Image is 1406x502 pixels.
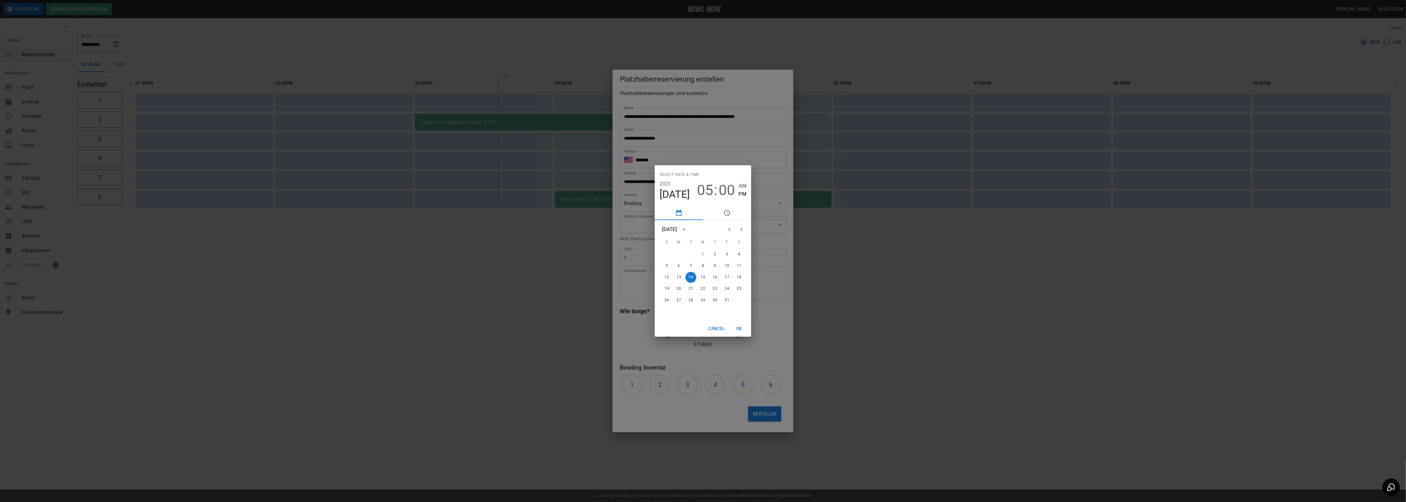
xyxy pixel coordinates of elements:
span: Sunday [661,236,672,248]
button: Cancel [706,323,727,334]
span: Monday [673,236,684,248]
button: 28 [686,295,696,306]
span: Friday [722,236,733,248]
button: OK [730,323,749,334]
button: Next month [736,223,748,235]
button: 13 [673,272,684,283]
button: 9 [710,260,720,271]
span: Wednesday [698,236,708,248]
button: 15 [698,272,708,283]
span: : [714,182,718,199]
span: Thursday [710,236,720,248]
button: 20 [673,283,684,294]
button: Previous month [723,223,736,235]
button: 18 [734,272,745,283]
button: 22 [698,283,708,294]
button: 24 [722,283,733,294]
button: 2 [710,249,720,260]
button: 10 [722,260,733,271]
button: 27 [673,295,684,306]
button: 3 [722,249,733,260]
button: AM [739,182,746,190]
button: 12 [661,272,672,283]
button: [DATE] [660,188,690,201]
button: 29 [698,295,708,306]
span: Saturday [734,236,745,248]
button: 31 [722,295,733,306]
button: 16 [710,272,720,283]
span: Tuesday [686,236,696,248]
button: 11 [734,260,745,271]
button: PM [739,190,746,198]
button: 7 [686,260,696,271]
button: calendar view is open, switch to year view [679,224,689,235]
button: 5 [661,260,672,271]
button: 1 [698,249,708,260]
button: 17 [722,272,733,283]
button: 05 [697,182,714,199]
div: [DATE] [662,226,677,233]
button: 26 [661,295,672,306]
button: pick date [655,206,703,220]
button: pick time [703,206,751,220]
button: 14 [686,272,696,283]
button: 2025 [660,180,671,188]
span: Select date & time [660,170,699,180]
button: 30 [710,295,720,306]
button: 4 [734,249,745,260]
button: 21 [686,283,696,294]
button: 6 [673,260,684,271]
button: 25 [734,283,745,294]
button: 23 [710,283,720,294]
button: 00 [719,182,735,199]
button: 8 [698,260,708,271]
button: 19 [661,283,672,294]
